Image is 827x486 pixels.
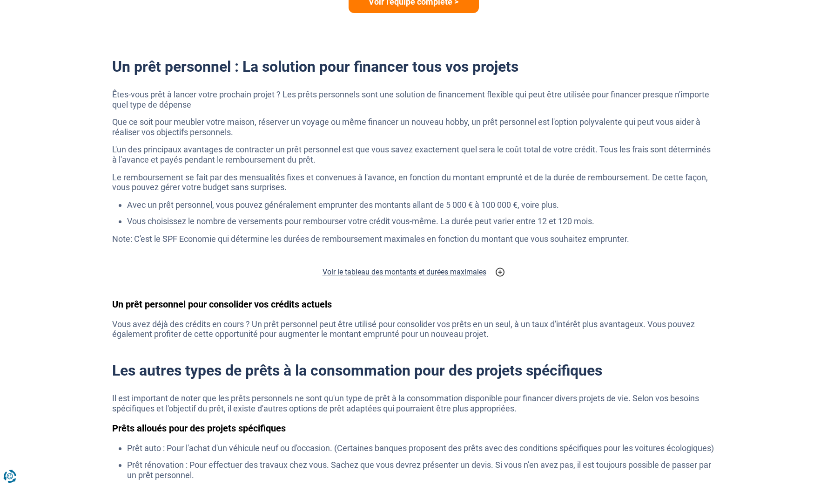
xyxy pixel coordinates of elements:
p: Il est important de noter que les prêts personnels ne sont qu'un type de prêt à la consommation d... [112,393,715,413]
h3: Un prêt personnel pour consolider vos crédits actuels [112,299,715,310]
p: Le remboursement se fait par des mensualités fixes et convenues à l'avance, en fonction du montan... [112,172,715,192]
li: Vous choisissez le nombre de versements pour rembourser votre crédit vous-même. La durée peut var... [127,216,715,226]
p: Êtes-vous prêt à lancer votre prochain projet ? Les prêts personnels sont une solution de finance... [112,89,715,110]
h2: Les autres types de prêts à la consommation pour des projets spécifiques [112,362,715,379]
h3: Prêts alloués pour des projets spécifiques [112,423,715,434]
p: Que ce soit pour meubler votre maison, réserver un voyage ou même financer un nouveau hobby, un p... [112,117,715,137]
h2: Un prêt personnel : La solution pour financer tous vos projets [112,58,715,75]
p: Note: C'est le SPF Economie qui détermine les durées de remboursement maximales en fonction du mo... [112,234,715,244]
p: Vous avez déjà des crédits en cours ? Un prêt personnel peut être utilisé pour consolider vos prê... [112,319,715,339]
h2: Voir le tableau des montants et durées maximales [323,267,486,278]
li: Prêt auto : Pour l'achat d'un véhicule neuf ou d'occasion. (Certaines banques proposent des prêts... [127,443,715,453]
li: Avec un prêt personnel, vous pouvez généralement emprunter des montants allant de 5 000 € à 100 0... [127,200,715,210]
a: Voir le tableau des montants et durées maximales [112,267,715,278]
li: Prêt rénovation : Pour effectuer des travaux chez vous. Sachez que vous devrez présenter un devis... [127,460,715,480]
p: L'un des principaux avantages de contracter un prêt personnel est que vous savez exactement quel ... [112,144,715,164]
